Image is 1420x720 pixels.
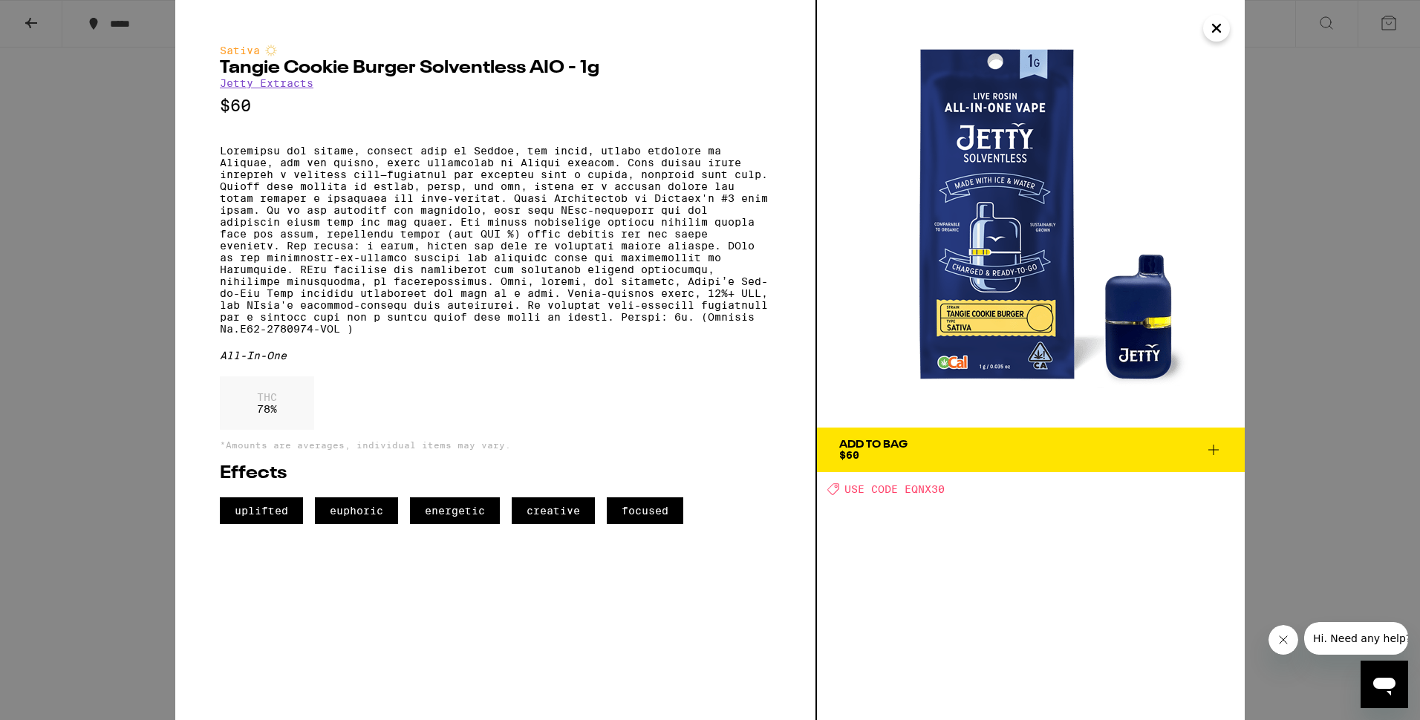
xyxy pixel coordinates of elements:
a: Jetty Extracts [220,77,313,89]
button: Close [1203,15,1230,42]
span: Hi. Need any help? [9,10,107,22]
div: 78 % [220,376,314,430]
span: focused [607,497,683,524]
span: creative [512,497,595,524]
p: Loremipsu dol sitame, consect adip el Seddoe, tem incid, utlabo etdolore ma Aliquae, adm ven quis... [220,145,771,335]
span: euphoric [315,497,398,524]
h2: Tangie Cookie Burger Solventless AIO - 1g [220,59,771,77]
p: *Amounts are averages, individual items may vary. [220,440,771,450]
span: uplifted [220,497,303,524]
iframe: Close message [1268,625,1298,655]
span: USE CODE EQNX30 [844,483,945,495]
div: Sativa [220,45,771,56]
p: THC [257,391,277,403]
iframe: Message from company [1304,622,1408,655]
div: All-In-One [220,350,771,361]
button: Add To Bag$60 [817,428,1245,472]
iframe: Button to launch messaging window [1361,661,1408,708]
span: $60 [839,449,859,461]
img: sativaColor.svg [265,45,277,56]
span: energetic [410,497,500,524]
h2: Effects [220,465,771,482]
div: Add To Bag [839,439,908,450]
p: $60 [220,96,771,115]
